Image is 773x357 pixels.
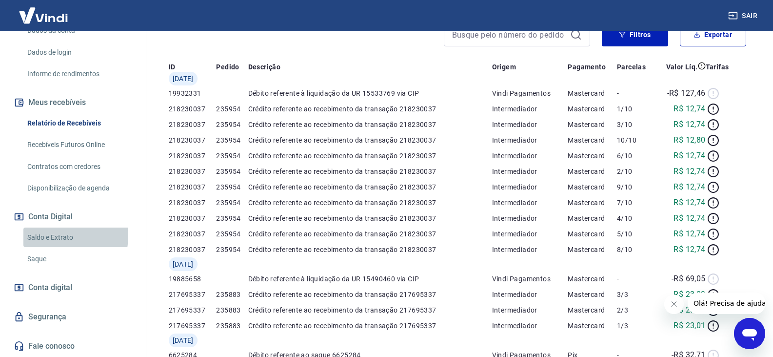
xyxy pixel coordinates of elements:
[12,0,75,30] img: Vindi
[674,181,705,193] p: R$ 12,74
[169,120,217,129] p: 218230037
[492,305,568,315] p: Intermediador
[23,64,134,84] a: Informe de rendimentos
[216,305,248,315] p: 235883
[492,88,568,98] p: Vindi Pagamentos
[169,88,217,98] p: 19932331
[706,62,729,72] p: Tarifas
[617,182,654,192] p: 9/10
[568,290,617,299] p: Mastercard
[617,120,654,129] p: 3/10
[492,135,568,145] p: Intermediador
[169,229,217,239] p: 218230037
[216,290,248,299] p: 235883
[169,305,217,315] p: 217695337
[492,62,516,72] p: Origem
[248,182,492,192] p: Crédito referente ao recebimento da transação 218230037
[674,166,705,177] p: R$ 12,74
[602,23,668,46] button: Filtros
[617,104,654,114] p: 1/10
[173,74,194,84] span: [DATE]
[568,135,617,145] p: Mastercard
[216,120,248,129] p: 235954
[492,167,568,176] p: Intermediador
[216,245,248,254] p: 235954
[216,167,248,176] p: 235954
[568,182,617,192] p: Mastercard
[248,321,492,331] p: Crédito referente ao recebimento da transação 217695337
[248,62,281,72] p: Descrição
[169,213,217,223] p: 218230037
[216,151,248,161] p: 235954
[617,245,654,254] p: 8/10
[674,320,705,332] p: R$ 23,01
[169,62,176,72] p: ID
[23,42,134,63] a: Dados de login
[23,228,134,248] a: Saldo e Extrato
[568,229,617,239] p: Mastercard
[492,290,568,299] p: Intermediador
[674,244,705,255] p: R$ 12,74
[28,281,72,294] span: Conta digital
[568,167,617,176] p: Mastercard
[492,198,568,208] p: Intermediador
[216,135,248,145] p: 235954
[248,135,492,145] p: Crédito referente ao recebimento da transação 218230037
[568,245,617,254] p: Mastercard
[734,318,765,349] iframe: Botão para abrir a janela de mensagens
[617,88,654,98] p: -
[726,7,761,25] button: Sair
[672,273,706,285] p: -R$ 69,05
[568,120,617,129] p: Mastercard
[216,213,248,223] p: 235954
[12,92,134,113] button: Meus recebíveis
[617,62,646,72] p: Parcelas
[12,277,134,298] a: Conta digital
[568,198,617,208] p: Mastercard
[617,213,654,223] p: 4/10
[169,198,217,208] p: 218230037
[617,305,654,315] p: 2/3
[169,135,217,145] p: 218230037
[169,167,217,176] p: 218230037
[216,104,248,114] p: 235954
[248,274,492,284] p: Débito referente à liquidação da UR 15490460 via CIP
[492,321,568,331] p: Intermediador
[492,274,568,284] p: Vindi Pagamentos
[674,119,705,130] p: R$ 12,74
[452,27,566,42] input: Busque pelo número do pedido
[248,245,492,254] p: Crédito referente ao recebimento da transação 218230037
[173,259,194,269] span: [DATE]
[674,134,705,146] p: R$ 12,80
[568,88,617,98] p: Mastercard
[688,293,765,314] iframe: Mensagem da empresa
[674,212,705,224] p: R$ 12,74
[216,321,248,331] p: 235883
[674,103,705,115] p: R$ 12,74
[23,157,134,177] a: Contratos com credores
[12,306,134,328] a: Segurança
[248,167,492,176] p: Crédito referente ao recebimento da transação 218230037
[169,104,217,114] p: 218230037
[674,150,705,162] p: R$ 12,74
[173,336,194,345] span: [DATE]
[169,321,217,331] p: 217695337
[23,113,134,133] a: Relatório de Recebíveis
[169,290,217,299] p: 217695337
[216,229,248,239] p: 235954
[568,104,617,114] p: Mastercard
[23,178,134,198] a: Disponibilização de agenda
[492,213,568,223] p: Intermediador
[568,321,617,331] p: Mastercard
[169,182,217,192] p: 218230037
[492,104,568,114] p: Intermediador
[492,229,568,239] p: Intermediador
[216,62,239,72] p: Pedido
[617,167,654,176] p: 2/10
[248,151,492,161] p: Crédito referente ao recebimento da transação 218230037
[680,23,746,46] button: Exportar
[23,249,134,269] a: Saque
[666,62,698,72] p: Valor Líq.
[248,198,492,208] p: Crédito referente ao recebimento da transação 218230037
[169,274,217,284] p: 19885658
